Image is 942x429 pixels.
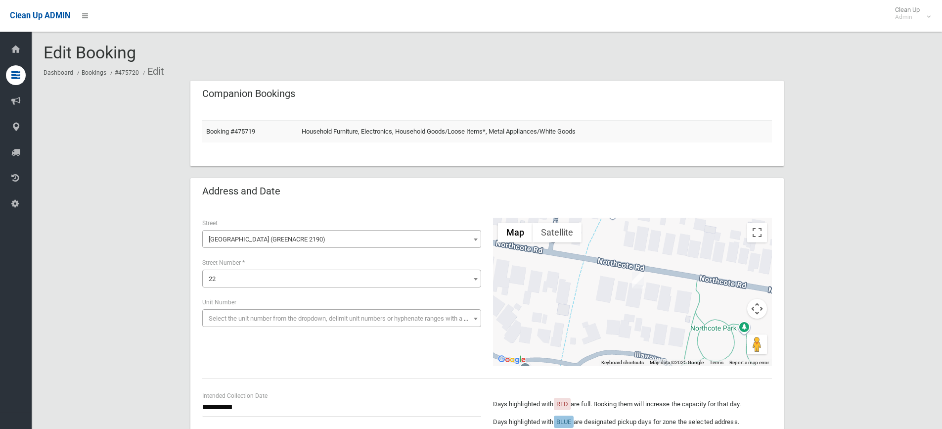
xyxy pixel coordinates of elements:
[298,120,772,143] td: Household Furniture, Electronics, Household Goods/Loose Items*, Metal Appliances/White Goods
[650,360,704,365] span: Map data ©2025 Google
[205,233,479,246] span: Northcote Road (GREENACRE 2190)
[533,223,582,242] button: Show satellite imagery
[115,69,139,76] a: #475720
[729,360,769,365] a: Report a map error
[601,359,644,366] button: Keyboard shortcuts
[747,334,767,354] button: Drag Pegman onto the map to open Street View
[895,13,920,21] small: Admin
[190,84,307,103] header: Companion Bookings
[205,272,479,286] span: 22
[44,69,73,76] a: Dashboard
[206,128,255,135] a: Booking #475719
[44,43,136,62] span: Edit Booking
[493,416,772,428] p: Days highlighted with are designated pickup days for zone the selected address.
[202,230,481,248] span: Northcote Road (GREENACRE 2190)
[493,398,772,410] p: Days highlighted with are full. Booking them will increase the capacity for that day.
[632,272,644,288] div: 22 Northcote Road, GREENACRE NSW 2190
[890,6,930,21] span: Clean Up
[495,353,528,366] a: Open this area in Google Maps (opens a new window)
[710,360,723,365] a: Terms (opens in new tab)
[747,299,767,319] button: Map camera controls
[140,62,164,81] li: Edit
[209,315,485,322] span: Select the unit number from the dropdown, delimit unit numbers or hyphenate ranges with a comma
[495,353,528,366] img: Google
[202,270,481,287] span: 22
[498,223,533,242] button: Show street map
[556,418,571,426] span: BLUE
[747,223,767,242] button: Toggle fullscreen view
[10,11,70,20] span: Clean Up ADMIN
[556,400,568,408] span: RED
[82,69,106,76] a: Bookings
[190,182,292,201] header: Address and Date
[209,275,216,283] span: 22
